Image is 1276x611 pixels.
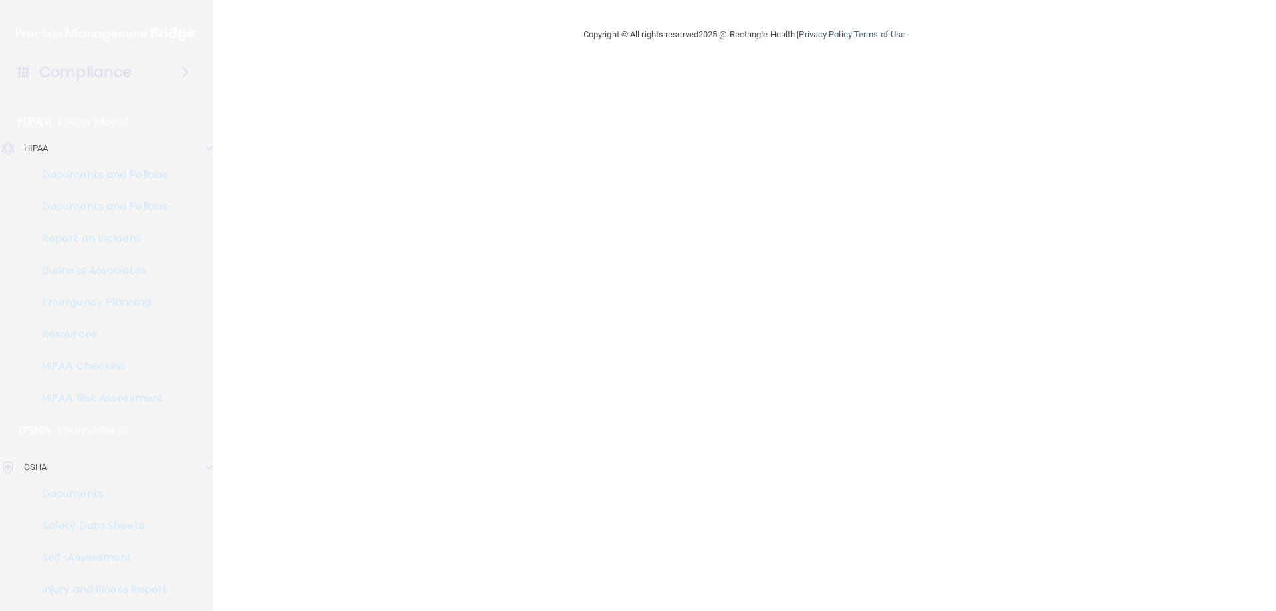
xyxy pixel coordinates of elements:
p: Emergency Planning [9,296,190,309]
img: PMB logo [16,21,197,47]
p: Learn More! [58,422,128,438]
p: Injury and Illness Report [9,583,190,596]
p: Resources [9,328,190,341]
div: Copyright © All rights reserved 2025 @ Rectangle Health | | [502,13,987,56]
p: Report an Incident [9,232,190,245]
p: Self-Assessment [9,551,190,564]
p: HIPAA Checklist [9,360,190,373]
h4: Compliance [39,63,132,82]
p: Documents and Policies [9,168,190,182]
a: Privacy Policy [799,29,851,39]
p: OSHA [24,459,47,475]
p: OSHA [18,422,51,438]
p: Safety Data Sheets [9,519,190,533]
p: HIPAA [18,114,52,130]
p: Documents [9,487,190,501]
p: Documents and Policies [9,200,190,213]
a: Terms of Use [854,29,905,39]
p: HIPAA Risk Assessment [9,392,190,405]
p: Learn More! [58,114,129,130]
p: HIPAA [24,140,49,156]
p: Business Associates [9,264,190,277]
